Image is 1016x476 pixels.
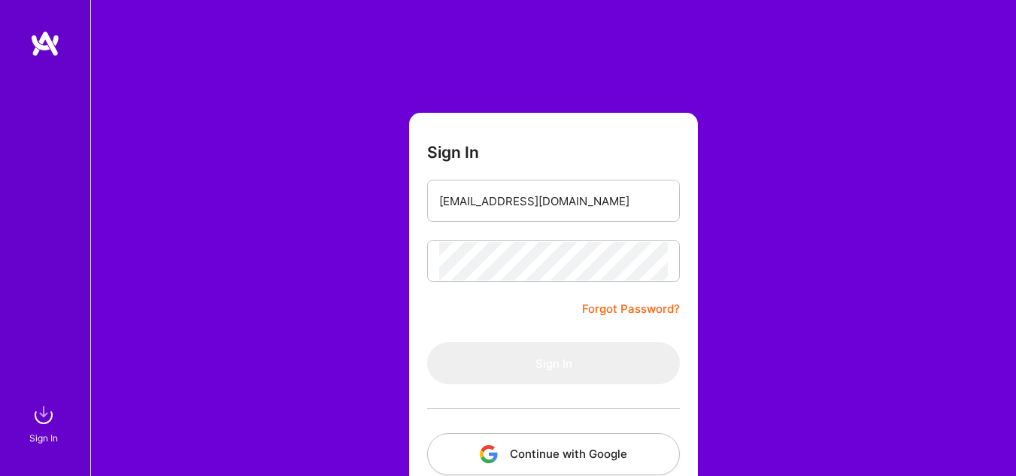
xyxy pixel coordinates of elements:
[427,433,680,475] button: Continue with Google
[30,30,60,57] img: logo
[427,342,680,384] button: Sign In
[29,430,58,446] div: Sign In
[582,300,680,318] a: Forgot Password?
[29,400,59,430] img: sign in
[480,445,498,463] img: icon
[439,182,668,220] input: Email...
[32,400,59,446] a: sign inSign In
[427,143,479,162] h3: Sign In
